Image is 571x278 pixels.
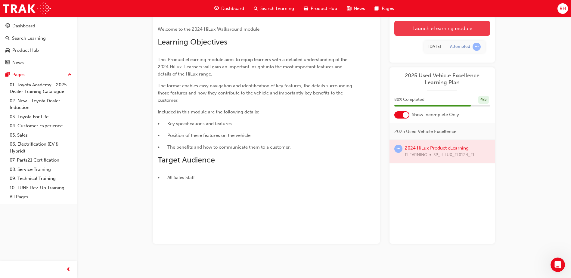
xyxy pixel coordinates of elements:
a: Launch eLearning module [394,21,490,36]
span: car-icon [5,48,10,53]
span: Learning Objectives [158,37,227,47]
button: Pages [2,69,74,80]
div: Product Hub [12,47,39,54]
span: learningRecordVerb_ATTEMPT-icon [394,145,402,153]
a: 05. Sales [7,131,74,140]
span: Included in this module are the following details: [158,109,259,115]
span: • The benefits and how to communicate them to a customer. [158,144,291,150]
span: 80 % Completed [394,96,424,103]
a: guage-iconDashboard [209,2,249,15]
a: Product Hub [2,45,74,56]
span: • Position of these features on the vehicle [158,133,250,138]
a: 08. Service Training [7,165,74,174]
a: 07. Parts21 Certification [7,156,74,165]
span: learningRecordVerb_ATTEMPT-icon [473,43,481,51]
span: Pages [382,5,394,12]
a: 06. Electrification (EV & Hybrid) [7,140,74,156]
span: This Product eLearning module aims to equip learners with a detailed understanding of the 2024 Hi... [158,57,349,77]
span: Search Learning [260,5,294,12]
button: RH [557,3,568,14]
a: 01. Toyota Academy - 2025 Dealer Training Catalogue [7,80,74,96]
span: guage-icon [214,5,219,12]
span: pages-icon [5,72,10,78]
a: Search Learning [2,33,74,44]
a: 10. TUNE Rev-Up Training [7,183,74,193]
iframe: Intercom live chat [551,258,565,272]
a: search-iconSearch Learning [249,2,299,15]
span: news-icon [347,5,351,12]
a: car-iconProduct Hub [299,2,342,15]
span: Product Hub [311,5,337,12]
img: Trak [3,2,51,15]
div: Dashboard [12,23,35,29]
span: up-icon [68,71,72,79]
span: car-icon [304,5,308,12]
span: search-icon [5,36,10,41]
a: 09. Technical Training [7,174,74,183]
span: Target Audience [158,155,215,165]
span: news-icon [5,60,10,66]
a: 02. New - Toyota Dealer Induction [7,96,74,112]
a: All Pages [7,192,74,202]
span: 2025 Used Vehicle Excellence [394,128,456,135]
span: • All Sales Staff [158,175,195,180]
a: 03. Toyota For Life [7,112,74,122]
span: Dashboard [221,5,244,12]
a: 2025 Used Vehicle Excellence Learning Plan [394,72,490,86]
span: RH [560,5,566,12]
div: Fri Sep 19 2025 11:36:50 GMT+1000 (Australian Eastern Standard Time) [428,43,441,50]
span: • Key specifications and features [158,121,232,126]
div: Attempted [450,44,470,50]
div: 4 / 5 [478,96,489,104]
span: prev-icon [66,266,71,273]
button: DashboardSearch LearningProduct HubNews [2,19,74,69]
span: guage-icon [5,23,10,29]
span: pages-icon [375,5,379,12]
a: 04. Customer Experience [7,121,74,131]
a: Dashboard [2,20,74,32]
div: Pages [12,71,25,78]
span: Show Incomplete Only [412,111,459,118]
div: Search Learning [12,35,46,42]
span: search-icon [254,5,258,12]
span: The format enables easy navigation and identification of key features, the details surrounding th... [158,83,353,103]
a: News [2,57,74,68]
a: pages-iconPages [370,2,399,15]
div: News [12,59,24,66]
span: News [354,5,365,12]
a: news-iconNews [342,2,370,15]
span: Welcome to the 2024 HiLux Walkaround module [158,26,259,32]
